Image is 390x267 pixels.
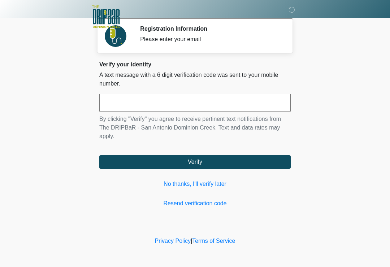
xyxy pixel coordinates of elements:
p: By clicking "Verify" you agree to receive pertinent text notifications from The DRIPBaR - San Ant... [99,115,291,141]
a: No thanks, I'll verify later [99,180,291,188]
a: Terms of Service [192,238,235,244]
a: Privacy Policy [155,238,191,244]
p: A text message with a 6 digit verification code was sent to your mobile number. [99,71,291,88]
a: Resend verification code [99,199,291,208]
div: Please enter your email [140,35,280,44]
h2: Verify your identity [99,61,291,68]
button: Verify [99,155,291,169]
img: Agent Avatar [105,25,126,47]
a: | [191,238,192,244]
img: The DRIPBaR - San Antonio Dominion Creek Logo [92,5,120,29]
